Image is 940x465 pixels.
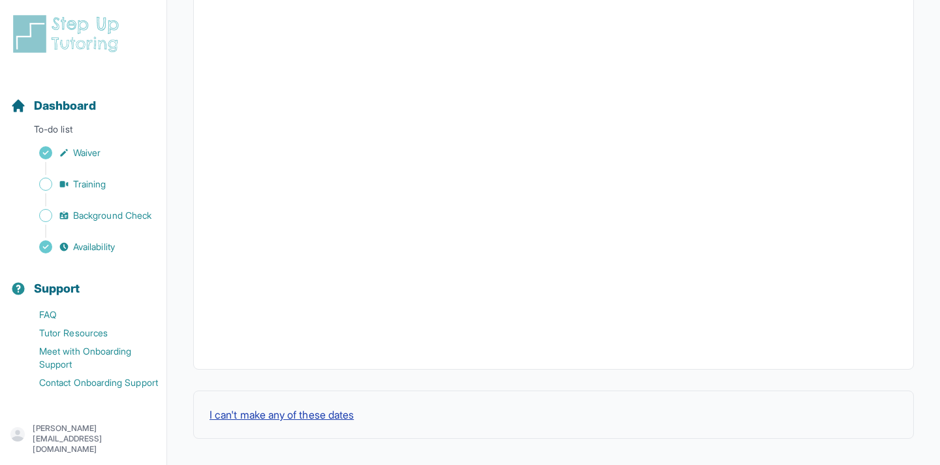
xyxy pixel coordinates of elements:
[5,76,161,120] button: Dashboard
[10,175,166,193] a: Training
[73,240,115,253] span: Availability
[10,324,166,342] a: Tutor Resources
[10,97,96,115] a: Dashboard
[10,13,127,55] img: logo
[5,259,161,303] button: Support
[33,423,156,455] p: [PERSON_NAME][EMAIL_ADDRESS][DOMAIN_NAME]
[10,206,166,225] a: Background Check
[10,144,166,162] a: Waiver
[10,423,156,455] button: [PERSON_NAME][EMAIL_ADDRESS][DOMAIN_NAME]
[73,178,106,191] span: Training
[10,342,166,374] a: Meet with Onboarding Support
[10,374,166,392] a: Contact Onboarding Support
[10,306,166,324] a: FAQ
[73,146,101,159] span: Waiver
[34,280,80,298] span: Support
[5,123,161,141] p: To-do list
[10,238,166,256] a: Availability
[34,97,96,115] span: Dashboard
[73,209,151,222] span: Background Check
